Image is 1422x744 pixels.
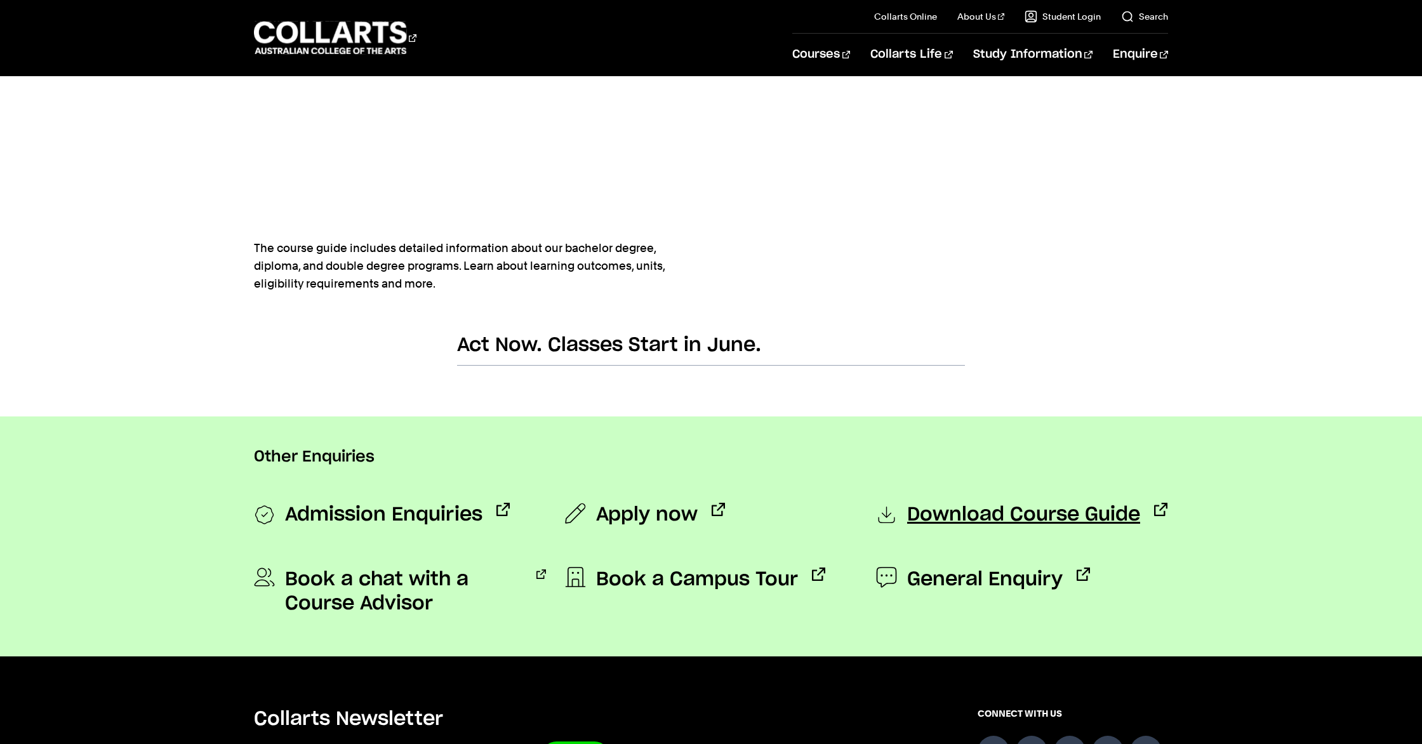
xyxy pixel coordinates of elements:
[285,503,482,528] span: Admission Enquiries
[596,503,698,527] span: Apply now
[876,568,1090,592] a: General Enquiry
[254,239,670,293] p: The course guide includes detailed information about our bachelor degree, diploma, and double deg...
[957,10,1004,23] a: About Us
[1025,10,1101,23] a: Student Login
[870,34,952,76] a: Collarts Life
[565,503,725,527] a: Apply now
[254,503,510,528] a: Admission Enquiries
[254,568,546,616] a: Book a chat with a Course Advisor
[876,503,1167,528] a: Download Course Guide
[973,34,1093,76] a: Study Information
[874,10,937,23] a: Collarts Online
[1113,34,1168,76] a: Enquire
[792,34,850,76] a: Courses
[596,568,798,592] span: Book a Campus Tour
[254,447,1168,467] p: Other Enquiries
[254,707,896,731] h5: Collarts Newsletter
[907,568,1063,592] span: General Enquiry
[1121,10,1168,23] a: Search
[285,568,522,616] span: Book a chat with a Course Advisor
[565,568,825,592] a: Book a Campus Tour
[907,503,1140,528] span: Download Course Guide
[457,333,965,366] h2: Act Now. Classes Start in June.
[978,707,1168,720] span: CONNECT WITH US
[254,20,416,56] div: Go to homepage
